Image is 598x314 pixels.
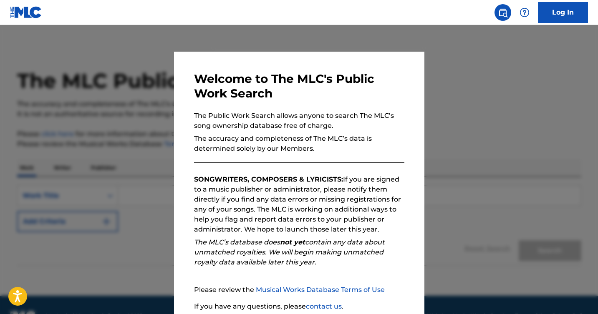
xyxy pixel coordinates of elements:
[256,286,385,294] a: Musical Works Database Terms of Use
[194,238,385,266] em: The MLC’s database does contain any data about unmatched royalties. We will begin making unmatche...
[194,111,404,131] p: The Public Work Search allows anyone to search The MLC’s song ownership database free of charge.
[280,238,305,246] strong: not yet
[194,302,404,312] p: If you have any questions, please .
[538,2,588,23] a: Log In
[495,4,511,21] a: Public Search
[516,4,533,21] div: Help
[194,174,404,234] p: If you are signed to a music publisher or administrator, please notify them directly if you find ...
[194,134,404,154] p: The accuracy and completeness of The MLC’s data is determined solely by our Members.
[194,285,404,295] p: Please review the
[194,175,343,183] strong: SONGWRITERS, COMPOSERS & LYRICISTS:
[520,7,530,17] img: help
[10,6,42,18] img: MLC Logo
[194,72,404,101] h3: Welcome to The MLC's Public Work Search
[498,7,508,17] img: search
[556,274,598,314] iframe: Chat Widget
[306,302,342,310] a: contact us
